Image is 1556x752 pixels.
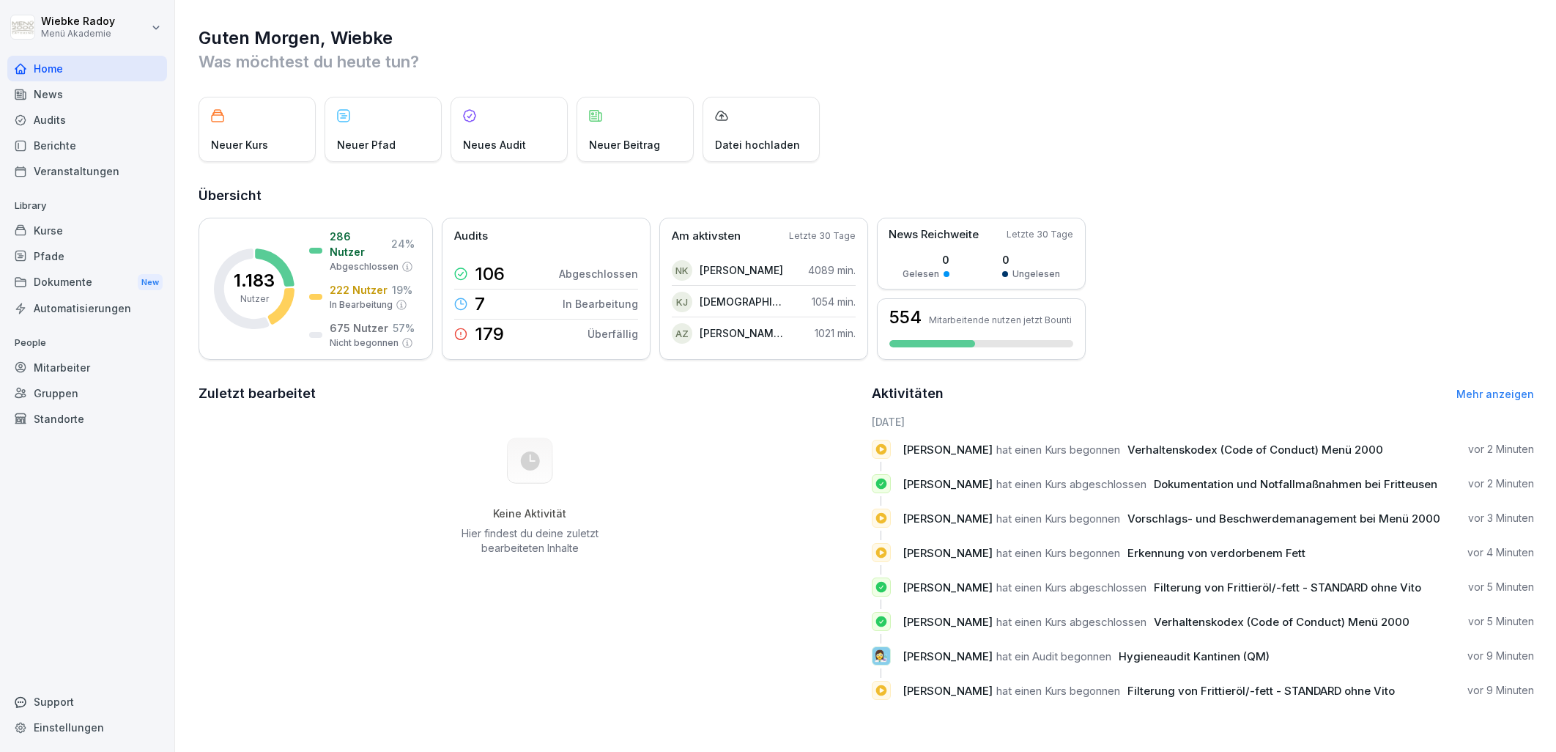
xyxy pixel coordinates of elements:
p: 1021 min. [815,325,856,341]
p: 675 Nutzer [330,320,388,336]
span: hat einen Kurs begonnen [996,512,1120,526]
a: Veranstaltungen [7,158,167,184]
span: [PERSON_NAME] [903,615,993,629]
p: Mitarbeitende nutzen jetzt Bounti [929,314,1072,325]
p: In Bearbeitung [563,296,638,312]
p: Letzte 30 Tage [1007,228,1073,241]
p: vor 5 Minuten [1468,614,1534,629]
span: Erkennung von verdorbenem Fett [1127,546,1305,560]
p: vor 9 Minuten [1467,683,1534,698]
a: Einstellungen [7,715,167,740]
a: Mitarbeiter [7,355,167,380]
p: 1054 min. [812,294,856,309]
a: Berichte [7,133,167,158]
span: hat einen Kurs begonnen [996,546,1120,560]
span: hat einen Kurs begonnen [996,443,1120,457]
p: Abgeschlossen [559,266,638,281]
p: 19 % [392,282,412,298]
h6: [DATE] [872,414,1535,430]
a: DokumenteNew [7,269,167,296]
div: Support [7,689,167,715]
p: vor 2 Minuten [1468,476,1534,491]
p: 👩‍🔬 [874,646,888,666]
p: 106 [475,265,505,283]
span: Verhaltenskodex (Code of Conduct) Menü 2000 [1154,615,1409,629]
p: vor 3 Minuten [1468,511,1534,526]
a: Audits [7,107,167,133]
a: Pfade [7,243,167,269]
p: Was möchtest du heute tun? [199,50,1534,73]
h2: Zuletzt bearbeitet [199,383,862,404]
span: Verhaltenskodex (Code of Conduct) Menü 2000 [1127,443,1383,457]
p: Menü Akademie [41,29,115,39]
p: Neuer Kurs [211,137,268,152]
p: Gelesen [903,268,939,281]
span: [PERSON_NAME] [903,546,993,560]
h5: Keine Aktivität [456,507,604,520]
span: [PERSON_NAME] [903,580,993,594]
span: hat einen Kurs abgeschlossen [996,477,1146,491]
span: [PERSON_NAME] [903,649,993,663]
span: [PERSON_NAME] [903,512,993,526]
h1: Guten Morgen, Wiebke [199,26,1534,50]
h2: Übersicht [199,185,1534,206]
p: 4089 min. [808,262,856,278]
div: New [138,274,163,291]
span: hat einen Kurs abgeschlossen [996,580,1146,594]
p: 0 [903,252,949,268]
p: Überfällig [588,326,638,342]
span: [PERSON_NAME] [903,684,993,698]
p: People [7,331,167,355]
p: 222 Nutzer [330,282,388,298]
div: KJ [672,292,692,312]
span: Hygieneaudit Kantinen (QM) [1119,649,1270,663]
div: NK [672,260,692,281]
a: Kurse [7,218,167,243]
span: [PERSON_NAME] [903,443,993,457]
span: Vorschlags- und Beschwerdemanagement bei Menü 2000 [1127,512,1440,526]
p: In Bearbeitung [330,298,393,312]
p: Datei hochladen [715,137,800,152]
div: AZ [672,323,692,344]
p: Neues Audit [463,137,526,152]
p: 286 Nutzer [330,229,387,259]
a: Gruppen [7,380,167,406]
span: Filterung von Frittieröl/-fett - STANDARD ohne Vito [1127,684,1395,698]
p: 57 % [393,320,415,336]
p: Audits [454,228,488,245]
p: Wiebke Radoy [41,15,115,28]
p: Nutzer [240,292,269,306]
p: [DEMOGRAPHIC_DATA][PERSON_NAME] [700,294,784,309]
span: hat einen Kurs begonnen [996,684,1120,698]
p: vor 5 Minuten [1468,580,1534,594]
p: [PERSON_NAME] Zsarta [700,325,784,341]
p: Ungelesen [1012,268,1060,281]
h3: 554 [889,309,922,326]
p: Nicht begonnen [330,336,399,350]
div: Dokumente [7,269,167,296]
p: Neuer Beitrag [589,137,660,152]
p: 1.183 [234,272,275,290]
span: hat ein Audit begonnen [996,649,1111,663]
p: 0 [1002,252,1060,268]
p: vor 4 Minuten [1467,545,1534,560]
p: Abgeschlossen [330,260,399,273]
p: 24 % [391,236,415,251]
p: vor 2 Minuten [1468,442,1534,457]
a: News [7,81,167,107]
h2: Aktivitäten [872,383,944,404]
div: Home [7,56,167,81]
a: Automatisierungen [7,295,167,321]
div: Standorte [7,406,167,432]
span: Filterung von Frittieröl/-fett - STANDARD ohne Vito [1154,580,1421,594]
span: hat einen Kurs abgeschlossen [996,615,1146,629]
p: vor 9 Minuten [1467,649,1534,663]
p: Neuer Pfad [337,137,396,152]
